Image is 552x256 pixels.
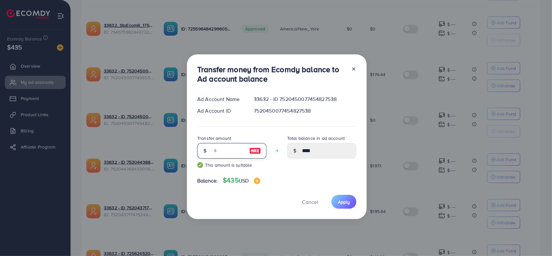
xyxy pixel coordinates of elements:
span: USD [239,177,249,184]
div: 7520450077454827538 [249,107,362,115]
h4: $435 [223,176,260,184]
img: image [249,147,261,155]
div: 33632 - ID 7520450077454827538 [249,95,362,103]
img: image [254,178,260,184]
span: Cancel [302,198,318,206]
span: Balance: [197,177,218,184]
span: Apply [338,199,350,205]
div: Ad Account Name [192,95,249,103]
img: guide [197,162,203,168]
h3: Transfer money from Ecomdy balance to Ad account balance [197,65,346,83]
iframe: Chat [525,227,547,251]
small: This amount is suitable [197,162,266,168]
button: Cancel [294,195,326,209]
button: Apply [331,195,356,209]
label: Total balance in ad account [287,135,345,141]
label: Transfer amount [197,135,231,141]
div: Ad Account ID [192,107,249,115]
